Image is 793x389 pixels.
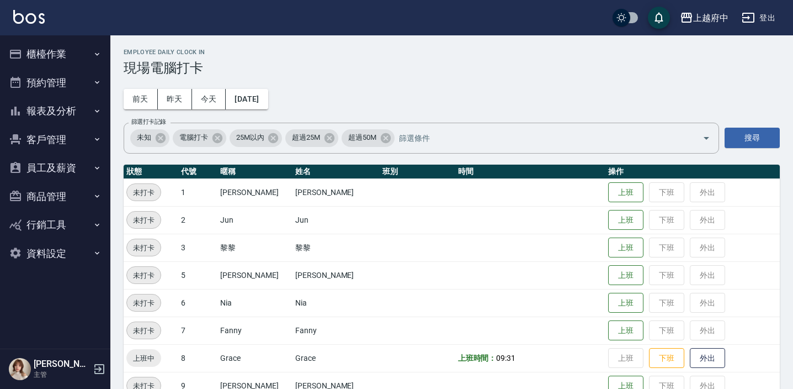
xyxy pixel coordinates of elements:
[608,265,643,286] button: 上班
[178,317,217,344] td: 7
[127,325,161,337] span: 未打卡
[608,293,643,313] button: 上班
[342,132,383,143] span: 超過50M
[217,234,292,261] td: 黎黎
[131,118,166,126] label: 篩選打卡記錄
[217,206,292,234] td: Jun
[124,89,158,109] button: 前天
[226,89,268,109] button: [DATE]
[292,261,380,289] td: [PERSON_NAME]
[4,211,106,239] button: 行銷工具
[217,317,292,344] td: Fanny
[173,129,226,147] div: 電腦打卡
[217,261,292,289] td: [PERSON_NAME]
[178,234,217,261] td: 3
[34,370,90,380] p: 主管
[173,132,215,143] span: 電腦打卡
[608,320,643,341] button: 上班
[737,8,780,28] button: 登出
[126,353,161,364] span: 上班中
[4,125,106,154] button: 客戶管理
[648,7,670,29] button: save
[292,344,380,372] td: Grace
[649,348,684,369] button: 下班
[693,11,728,25] div: 上越府中
[4,40,106,69] button: 櫃檯作業
[230,132,271,143] span: 25M以內
[342,129,395,147] div: 超過50M
[4,97,106,125] button: 報表及分析
[4,239,106,268] button: 資料設定
[217,178,292,206] td: [PERSON_NAME]
[124,165,178,179] th: 狀態
[158,89,192,109] button: 昨天
[192,89,226,109] button: 今天
[292,206,380,234] td: Jun
[4,182,106,211] button: 商品管理
[292,317,380,344] td: Fanny
[217,344,292,372] td: Grace
[675,7,733,29] button: 上越府中
[178,289,217,317] td: 6
[34,359,90,370] h5: [PERSON_NAME]
[130,132,158,143] span: 未知
[217,165,292,179] th: 暱稱
[127,242,161,254] span: 未打卡
[9,358,31,380] img: Person
[458,354,497,362] b: 上班時間：
[608,210,643,230] button: 上班
[127,297,161,309] span: 未打卡
[698,129,715,147] button: Open
[178,344,217,372] td: 8
[285,129,338,147] div: 超過25M
[230,129,283,147] div: 25M以內
[292,289,380,317] td: Nia
[13,10,45,24] img: Logo
[178,178,217,206] td: 1
[690,348,725,369] button: 外出
[127,187,161,198] span: 未打卡
[217,289,292,317] td: Nia
[380,165,455,179] th: 班別
[608,238,643,258] button: 上班
[396,128,683,148] input: 篩選條件
[285,132,327,143] span: 超過25M
[4,69,106,97] button: 預約管理
[4,154,106,182] button: 員工及薪資
[178,206,217,234] td: 2
[608,182,643,203] button: 上班
[292,234,380,261] td: 黎黎
[124,49,780,56] h2: Employee Daily Clock In
[127,270,161,281] span: 未打卡
[130,129,169,147] div: 未知
[292,165,380,179] th: 姓名
[725,128,780,148] button: 搜尋
[496,354,515,362] span: 09:31
[292,178,380,206] td: [PERSON_NAME]
[178,261,217,289] td: 5
[605,165,780,179] th: 操作
[127,214,161,226] span: 未打卡
[124,60,780,76] h3: 現場電腦打卡
[455,165,605,179] th: 時間
[178,165,217,179] th: 代號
